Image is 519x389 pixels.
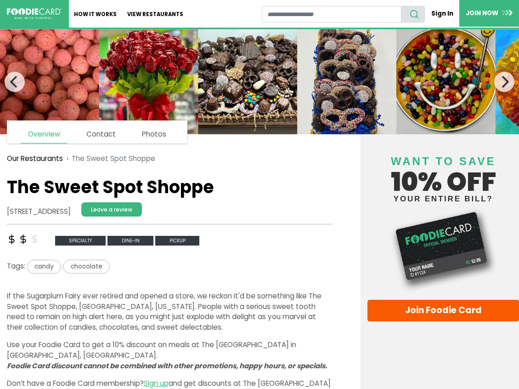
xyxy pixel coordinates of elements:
span: Want to save [391,155,496,167]
small: your entire bill? [367,195,519,203]
button: Next [494,72,514,92]
button: Previous [5,72,25,92]
a: Contact [79,126,123,143]
img: FoodieCard; Eat, Drink, Save, Donate [7,8,62,19]
a: Dine-in [107,235,155,245]
span: candy [27,260,61,273]
h1: The Sweet Spot Shoppe [7,177,333,197]
a: Leave a review [81,202,142,217]
nav: page links [7,120,187,143]
span: Pickup [155,236,199,246]
span: specialty [55,236,106,246]
a: candy [25,261,63,271]
a: chocolate [63,261,109,271]
nav: breadcrumb [7,148,333,169]
i: Foodie Card discount cannot be combined with other promotions, happy hours, or specials. [7,361,327,371]
a: Join Foodie Card [367,300,519,322]
a: Overview [21,126,67,143]
a: Sign up [144,378,169,388]
a: Pickup [155,235,199,245]
a: Our Restaurants [7,154,63,164]
div: Tags: [7,260,333,277]
a: Photos [135,126,173,143]
p: If the Sugarplum Fairy ever retired and opened a store, we reckon it'd be something like The Swee... [7,291,333,333]
button: search [401,6,425,23]
img: Foodie Card [367,207,519,292]
h4: 10% off [367,143,519,203]
input: restaurant search [262,6,402,23]
span: chocolate [63,260,109,273]
span: Dine-in [107,236,153,246]
a: specialty [55,235,108,245]
li: The Sweet Spot Shoppe [63,154,155,164]
address: [STREET_ADDRESS] [7,206,71,217]
a: Sign In [425,6,459,22]
p: Use your Foodie Card to get a 10% discount on meals at The [GEOGRAPHIC_DATA] in [GEOGRAPHIC_DATA]... [7,340,333,371]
